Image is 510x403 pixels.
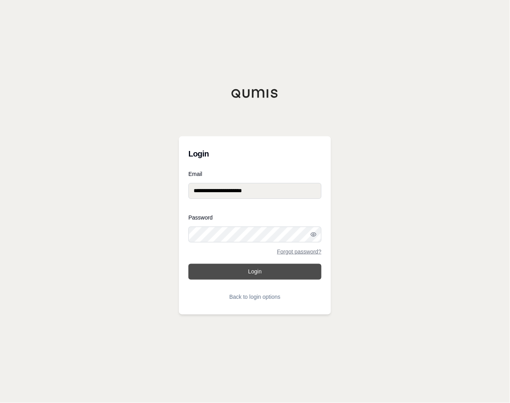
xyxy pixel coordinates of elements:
label: Password [188,215,322,220]
a: Forgot password? [277,249,322,254]
button: Back to login options [188,289,322,305]
h3: Login [188,146,322,162]
label: Email [188,171,322,177]
button: Login [188,264,322,280]
img: Qumis [231,89,279,98]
